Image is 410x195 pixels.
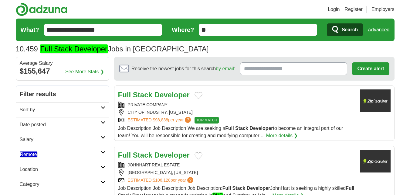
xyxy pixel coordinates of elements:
strong: Developer [249,126,273,131]
span: ? [187,177,193,183]
strong: Stack [133,151,152,159]
strong: Stack [235,126,248,131]
strong: Developer [154,91,190,99]
a: More details ❯ [266,132,298,139]
a: Sort by [16,102,109,117]
h2: Date posted [20,121,101,128]
strong: Full [346,186,354,191]
a: Full Stack Developer [118,151,190,159]
span: $98,838 [153,117,168,122]
span: Receive the newest jobs for this search : [131,65,235,72]
div: CITY OF INDUSTRY, [US_STATE] [118,109,355,116]
a: Remote [16,147,109,162]
strong: Developer [154,151,190,159]
strong: Full [222,186,231,191]
div: JOHNHART REAL ESTATE [118,162,355,168]
span: TOP MATCH [195,117,219,124]
span: Job Description Job Description We are seeking a to become an integral part of our team! You will... [118,126,343,138]
a: ESTIMATED:$106,128per year? [128,177,195,183]
h2: Sort by [20,106,101,113]
img: Adzuna logo [16,2,67,16]
em: Remote [20,151,37,157]
a: ESTIMATED:$98,838per year? [128,117,192,124]
div: $155,647 [20,66,105,77]
a: See More Stats ❯ [65,68,104,75]
strong: Full [118,91,131,99]
a: Location [16,162,109,177]
a: Advanced [368,24,389,36]
label: Where? [172,25,194,34]
h1: Jobs in [GEOGRAPHIC_DATA] [16,45,209,53]
img: Company logo [360,150,391,172]
span: 10,459 [16,44,38,54]
button: Add to favorite jobs [195,92,202,99]
button: Add to favorite jobs [195,152,202,159]
a: Login [328,6,340,13]
span: $106,128 [153,178,170,183]
button: Search [327,23,363,36]
span: Search [342,24,358,36]
a: Register [344,6,363,13]
a: Salary [16,132,109,147]
a: Full Stack Developer [118,91,190,99]
strong: Full [225,126,234,131]
strong: Stack [133,91,152,99]
strong: Stack [232,186,246,191]
h2: Category [20,181,101,188]
div: Average Salary [20,61,105,66]
label: What? [21,25,39,34]
h2: Filter results [16,86,109,102]
a: Category [16,177,109,192]
a: PRIVATE COMPANY [128,102,168,107]
em: Full Stack Developer [40,44,108,53]
button: Create alert [352,62,389,75]
strong: Full [118,151,131,159]
a: Employers [371,6,395,13]
h2: Location [20,166,101,173]
div: [GEOGRAPHIC_DATA], [US_STATE] [118,169,355,176]
img: Boston Private Bank & Trust Company logo [360,89,391,112]
a: Date posted [16,117,109,132]
span: ? [185,117,191,123]
a: by email [216,66,234,71]
strong: Developer [247,186,270,191]
h2: Salary [20,136,101,143]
